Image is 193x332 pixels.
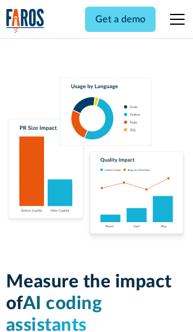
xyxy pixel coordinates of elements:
[85,7,156,32] a: Get a demo
[6,8,45,33] img: Logo of the analytics and reporting company Faros.
[6,77,188,242] img: Charts tracking GitHub Copilot's usage and impact on velocity and quality
[6,8,45,33] a: home
[163,5,187,34] div: menu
